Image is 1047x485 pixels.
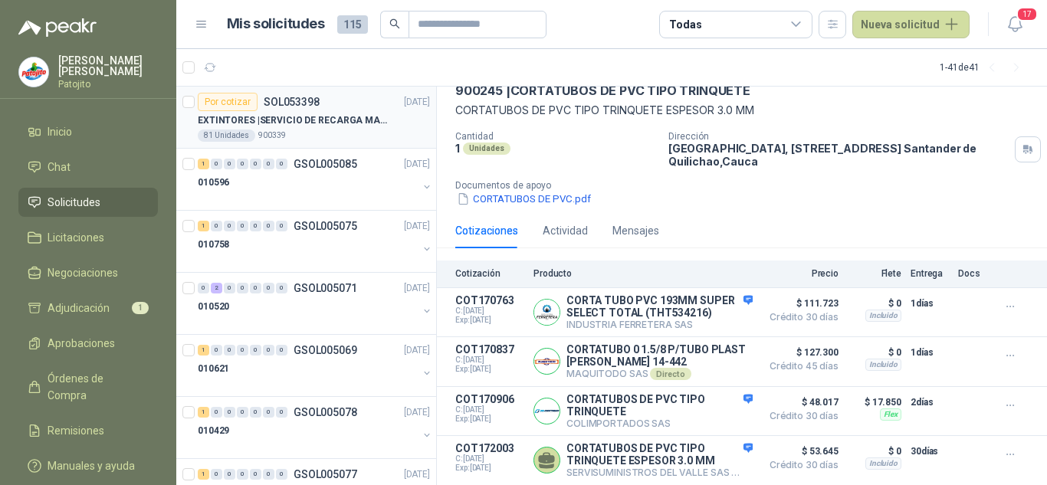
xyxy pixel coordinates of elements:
a: 1 0 0 0 0 0 0 GSOL005085[DATE] 010596 [198,155,433,204]
span: $ 48.017 [762,393,839,411]
div: 0 [276,283,287,293]
p: 900339 [258,129,286,142]
button: 17 [1001,11,1029,38]
a: Aprobaciones [18,329,158,358]
div: 0 [276,159,287,169]
p: Docs [958,268,989,279]
p: [DATE] [404,219,430,234]
p: [DATE] [404,467,430,482]
p: 010621 [198,362,229,376]
span: Exp: [DATE] [455,415,524,424]
div: 1 [198,221,209,231]
div: Directo [731,467,772,479]
span: search [389,18,400,29]
p: 010596 [198,175,229,190]
div: Todas [669,16,701,33]
p: $ 0 [848,343,901,362]
span: Crédito 30 días [762,313,839,322]
div: 0 [263,283,274,293]
img: Logo peakr [18,18,97,37]
p: CORTATUBOS DE PVC TIPO TRINQUETE [566,393,753,418]
a: 1 0 0 0 0 0 0 GSOL005078[DATE] 010429 [198,403,433,452]
span: $ 111.723 [762,294,839,313]
span: Chat [48,159,71,175]
div: 0 [276,221,287,231]
div: 0 [263,469,274,480]
div: 1 [198,345,209,356]
div: Incluido [865,457,901,470]
div: 1 - 41 de 41 [940,55,1029,80]
a: 0 2 0 0 0 0 0 GSOL005071[DATE] 010520 [198,279,433,328]
div: Por cotizar [198,93,258,111]
div: 0 [224,221,235,231]
div: Incluido [865,359,901,371]
div: 0 [263,221,274,231]
p: Documentos de apoyo [455,180,1041,191]
p: 2 días [911,393,949,411]
div: 0 [250,345,261,356]
a: Negociaciones [18,258,158,287]
a: Adjudicación1 [18,293,158,323]
div: 0 [237,345,248,356]
span: C: [DATE] [455,356,524,365]
p: [PERSON_NAME] [PERSON_NAME] [58,55,158,77]
div: 0 [237,283,248,293]
p: Entrega [911,268,949,279]
p: [DATE] [404,157,430,172]
p: Cotización [455,268,524,279]
p: Producto [533,268,753,279]
p: SOL053398 [264,97,320,107]
span: Exp: [DATE] [455,365,524,374]
p: 010758 [198,238,229,252]
div: 1 [198,407,209,418]
div: 0 [211,469,222,480]
p: 1 días [911,294,949,313]
p: SERVISUMINISTROS DEL VALLE SAS [566,467,753,479]
p: INDUSTRIA FERRETERA SAS [566,319,753,330]
div: 0 [198,283,209,293]
a: Por cotizarSOL053398[DATE] EXTINTORES |SERVICIO DE RECARGA MANTENIMIENTO Y PRESTAMOS DE EXTINTORE... [176,87,436,149]
div: 0 [250,469,261,480]
span: Exp: [DATE] [455,316,524,325]
div: Directo [650,368,691,380]
span: Manuales y ayuda [48,457,135,474]
p: GSOL005078 [294,407,357,418]
span: $ 53.645 [762,442,839,460]
a: Remisiones [18,416,158,445]
span: 1 [132,302,149,314]
div: 81 Unidades [198,129,255,142]
span: Aprobaciones [48,335,115,352]
div: 1 [198,469,209,480]
p: 1 días [911,343,949,362]
span: 17 [1016,7,1038,21]
p: COT172003 [455,442,524,454]
div: 0 [211,407,222,418]
div: 0 [263,407,274,418]
span: C: [DATE] [455,405,524,415]
a: Licitaciones [18,223,158,252]
div: 0 [211,221,222,231]
span: $ 127.300 [762,343,839,362]
img: Company Logo [534,349,560,374]
img: Company Logo [534,300,560,325]
div: Flex [880,408,901,421]
span: Inicio [48,123,72,140]
span: C: [DATE] [455,306,524,316]
span: Solicitudes [48,194,100,211]
a: 1 0 0 0 0 0 0 GSOL005075[DATE] 010758 [198,217,433,266]
p: Patojito [58,80,158,89]
span: 115 [337,15,368,34]
p: 1 [455,142,460,155]
p: COT170837 [455,343,524,356]
div: Actividad [543,222,588,239]
div: 0 [263,345,274,356]
p: [DATE] [404,343,430,358]
p: Flete [848,268,901,279]
div: Unidades [463,143,510,155]
p: [GEOGRAPHIC_DATA], [STREET_ADDRESS] Santander de Quilichao , Cauca [668,142,1009,168]
a: 1 0 0 0 0 0 0 GSOL005069[DATE] 010621 [198,341,433,390]
div: 0 [276,345,287,356]
p: [DATE] [404,281,430,296]
button: Nueva solicitud [852,11,970,38]
div: 0 [224,345,235,356]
